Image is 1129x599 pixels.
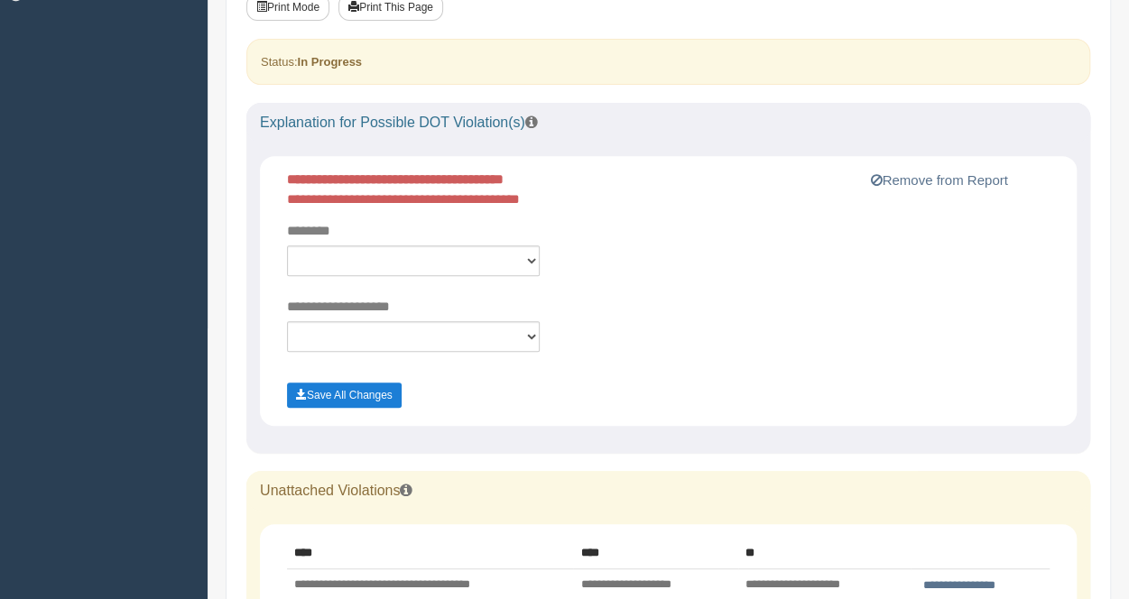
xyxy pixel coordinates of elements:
[287,382,402,408] button: Save
[246,39,1090,85] div: Status:
[865,170,1013,191] button: Remove from Report
[297,55,362,69] strong: In Progress
[246,471,1090,511] div: Unattached Violations
[246,103,1090,143] div: Explanation for Possible DOT Violation(s)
